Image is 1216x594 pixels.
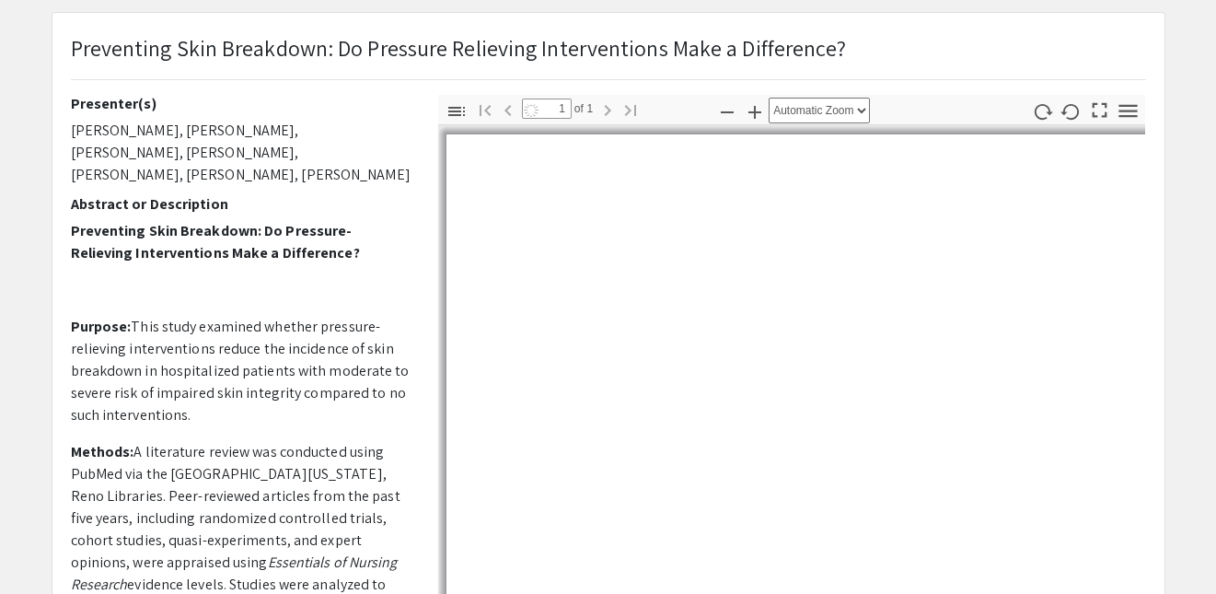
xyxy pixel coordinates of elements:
span: of 1 [572,99,594,119]
button: Previous Page [492,96,524,122]
iframe: Chat [14,511,78,580]
strong: Purpose: [71,317,132,336]
button: Rotate Clockwise [1026,98,1058,124]
strong: Methods: [71,442,134,461]
button: Toggle Sidebar [441,98,472,124]
em: Essentials of Nursing Research [71,553,398,594]
button: Next Page [592,96,623,122]
button: Rotate Counterclockwise [1055,98,1086,124]
input: Page [522,99,572,119]
select: Zoom [769,98,870,123]
h2: Presenter(s) [71,95,411,112]
button: Go to First Page [469,96,501,122]
h2: Abstract or Description [71,195,411,213]
p: This study examined whether pressure-relieving interventions reduce the incidence of skin breakdo... [71,316,411,426]
button: Tools [1112,98,1143,124]
button: Switch to Presentation Mode [1083,95,1115,122]
p: [PERSON_NAME], [PERSON_NAME], [PERSON_NAME], [PERSON_NAME], [PERSON_NAME], [PERSON_NAME], [PERSON... [71,120,411,186]
strong: Preventing Skin Breakdown: Do Pressure-Relieving Interventions Make a Difference? [71,221,360,262]
p: Preventing Skin Breakdown: Do Pressure Relieving Interventions Make a Difference? [71,31,847,64]
button: Zoom In [739,98,770,124]
button: Go to Last Page [615,96,646,122]
button: Zoom Out [712,98,743,124]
